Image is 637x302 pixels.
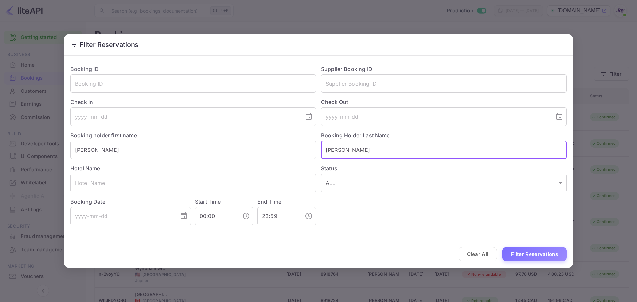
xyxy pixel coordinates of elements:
[321,141,567,159] input: Holder Last Name
[70,107,299,126] input: yyyy-mm-dd
[302,110,315,123] button: Choose date
[70,174,316,192] input: Hotel Name
[321,66,372,72] label: Supplier Booking ID
[177,210,190,223] button: Choose date
[502,247,567,261] button: Filter Reservations
[321,132,390,139] label: Booking Holder Last Name
[321,107,550,126] input: yyyy-mm-dd
[459,247,497,261] button: Clear All
[70,98,316,106] label: Check In
[553,110,566,123] button: Choose date
[257,198,281,205] label: End Time
[70,74,316,93] input: Booking ID
[321,174,567,192] div: ALL
[70,141,316,159] input: Holder First Name
[257,207,299,225] input: hh:mm
[64,34,573,55] h2: Filter Reservations
[195,207,237,225] input: hh:mm
[321,164,567,172] label: Status
[240,210,253,223] button: Choose time, selected time is 12:00 AM
[321,98,567,106] label: Check Out
[70,132,137,139] label: Booking holder first name
[70,66,99,72] label: Booking ID
[302,210,315,223] button: Choose time, selected time is 11:59 PM
[70,165,100,172] label: Hotel Name
[70,207,175,225] input: yyyy-mm-dd
[321,74,567,93] input: Supplier Booking ID
[70,198,191,206] label: Booking Date
[195,198,221,205] label: Start Time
